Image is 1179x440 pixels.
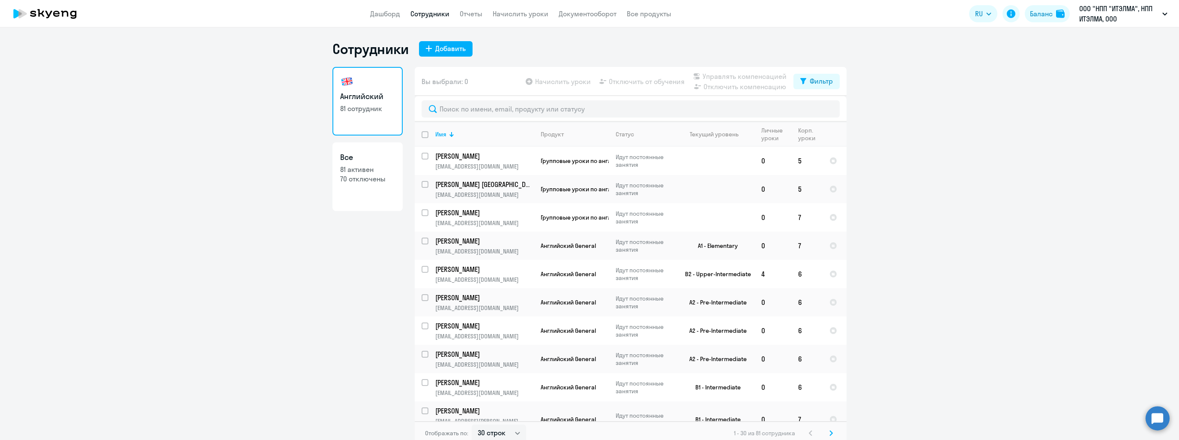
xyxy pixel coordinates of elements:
[410,9,449,18] a: Сотрудники
[541,416,596,423] span: Английский General
[675,316,754,345] td: A2 - Pre-Intermediate
[340,75,354,88] img: english
[559,9,616,18] a: Документооборот
[493,9,548,18] a: Начислить уроки
[425,429,468,437] span: Отображать по:
[754,316,791,345] td: 0
[754,147,791,175] td: 0
[435,293,532,302] p: [PERSON_NAME]
[435,265,533,274] a: [PERSON_NAME]
[616,181,674,197] p: Идут постоянные занятия
[541,270,596,278] span: Английский General
[435,130,446,138] div: Имя
[435,247,533,255] p: [EMAIL_ADDRESS][DOMAIN_NAME]
[435,378,533,387] a: [PERSON_NAME]
[616,412,674,427] p: Идут постоянные занятия
[791,316,823,345] td: 6
[616,323,674,338] p: Идут постоянные занятия
[370,9,400,18] a: Дашборд
[340,165,395,174] p: 81 активен
[435,208,532,217] p: [PERSON_NAME]
[690,130,739,138] div: Текущий уровень
[1075,3,1172,24] button: ООО "НПП "ИТЭЛМА", НПП ИТЭЛМА, ООО
[422,100,840,118] input: Поиск по имени, email, продукту или статусу
[627,9,671,18] a: Все продукты
[754,401,791,437] td: 0
[616,130,634,138] div: Статус
[541,157,695,165] span: Групповые уроки по английскому языку для взрослых
[793,74,840,89] button: Фильтр
[791,147,823,175] td: 5
[791,175,823,203] td: 5
[435,389,533,397] p: [EMAIL_ADDRESS][DOMAIN_NAME]
[616,153,674,169] p: Идут постоянные занятия
[541,130,608,138] div: Продукт
[798,127,815,142] div: Корп. уроки
[754,260,791,288] td: 4
[435,130,533,138] div: Имя
[675,401,754,437] td: B1 - Intermediate
[541,242,596,250] span: Английский General
[435,417,533,433] p: [EMAIL_ADDRESS][PERSON_NAME][DOMAIN_NAME]
[754,288,791,316] td: 0
[541,185,695,193] span: Групповые уроки по английскому языку для взрослых
[435,180,533,189] a: [PERSON_NAME] [GEOGRAPHIC_DATA]
[541,383,596,391] span: Английский General
[340,174,395,184] p: 70 отключены
[435,321,532,331] p: [PERSON_NAME]
[435,236,533,246] a: [PERSON_NAME]
[435,265,532,274] p: [PERSON_NAME]
[1079,3,1159,24] p: ООО "НПП "ИТЭЛМА", НПП ИТЭЛМА, ООО
[435,304,533,312] p: [EMAIL_ADDRESS][DOMAIN_NAME]
[435,361,533,368] p: [EMAIL_ADDRESS][DOMAIN_NAME]
[541,130,564,138] div: Продукт
[435,276,533,283] p: [EMAIL_ADDRESS][DOMAIN_NAME]
[675,288,754,316] td: A2 - Pre-Intermediate
[419,41,473,57] button: Добавить
[332,40,409,57] h1: Сотрудники
[1025,5,1070,22] button: Балансbalance
[332,67,403,136] a: Английский81 сотрудник
[435,406,532,416] p: [PERSON_NAME]
[616,380,674,395] p: Идут постоянные занятия
[754,373,791,401] td: 0
[675,232,754,260] td: A1 - Elementary
[435,151,533,161] a: [PERSON_NAME]
[791,260,823,288] td: 6
[791,401,823,437] td: 7
[435,321,533,331] a: [PERSON_NAME]
[754,345,791,373] td: 0
[435,151,532,161] p: [PERSON_NAME]
[675,345,754,373] td: A2 - Pre-Intermediate
[791,345,823,373] td: 6
[340,152,395,163] h3: Все
[541,327,596,335] span: Английский General
[975,9,983,19] span: RU
[1056,9,1065,18] img: balance
[754,175,791,203] td: 0
[435,180,532,189] p: [PERSON_NAME] [GEOGRAPHIC_DATA]
[675,373,754,401] td: B1 - Intermediate
[675,260,754,288] td: B2 - Upper-Intermediate
[541,298,596,306] span: Английский General
[435,406,533,416] a: [PERSON_NAME]
[435,350,533,359] a: [PERSON_NAME]
[754,203,791,232] td: 0
[435,293,533,302] a: [PERSON_NAME]
[435,163,533,170] p: [EMAIL_ADDRESS][DOMAIN_NAME]
[435,208,533,217] a: [PERSON_NAME]
[435,219,533,227] p: [EMAIL_ADDRESS][DOMAIN_NAME]
[754,232,791,260] td: 0
[422,76,468,87] span: Вы выбрали: 0
[616,238,674,253] p: Идут постоянные занятия
[1030,9,1053,19] div: Баланс
[810,76,833,86] div: Фильтр
[616,295,674,310] p: Идут постоянные занятия
[340,104,395,113] p: 81 сотрудник
[616,210,674,225] p: Идут постоянные занятия
[761,127,791,142] div: Личные уроки
[460,9,482,18] a: Отчеты
[435,332,533,340] p: [EMAIL_ADDRESS][DOMAIN_NAME]
[541,355,596,363] span: Английский General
